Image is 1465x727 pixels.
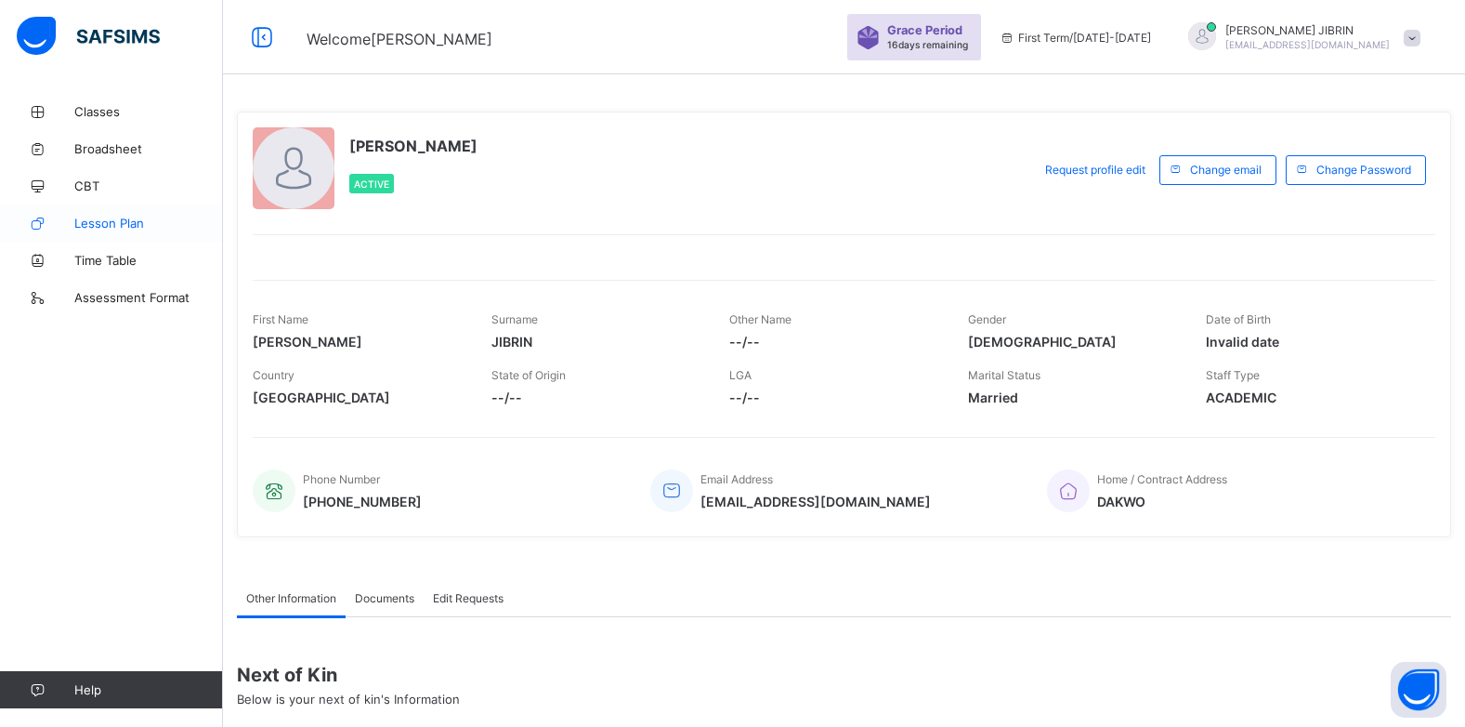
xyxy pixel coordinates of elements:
[433,591,504,605] span: Edit Requests
[1206,368,1260,382] span: Staff Type
[729,312,791,326] span: Other Name
[17,17,160,56] img: safsims
[253,390,464,405] span: [GEOGRAPHIC_DATA]
[491,334,702,350] span: JIBRIN
[491,368,566,382] span: State of Origin
[729,390,940,405] span: --/--
[857,26,880,49] img: sticker-purple.71386a28dfed39d6af7621340158ba97.svg
[1391,662,1446,718] button: Open asap
[307,30,492,48] span: Welcome [PERSON_NAME]
[491,312,538,326] span: Surname
[246,591,336,605] span: Other Information
[253,368,294,382] span: Country
[887,39,968,50] span: 16 days remaining
[1206,312,1271,326] span: Date of Birth
[968,368,1040,382] span: Marital Status
[74,253,223,268] span: Time Table
[349,137,477,155] span: [PERSON_NAME]
[1225,23,1390,37] span: [PERSON_NAME] JIBRIN
[303,472,380,486] span: Phone Number
[74,290,223,305] span: Assessment Format
[968,334,1179,350] span: [DEMOGRAPHIC_DATA]
[1170,22,1430,53] div: IBRAHIMJIBRIN
[74,682,222,697] span: Help
[1206,334,1417,350] span: Invalid date
[729,368,752,382] span: LGA
[700,472,773,486] span: Email Address
[968,390,1179,405] span: Married
[491,390,702,405] span: --/--
[355,591,414,605] span: Documents
[887,23,962,37] span: Grace Period
[1206,390,1417,405] span: ACADEMIC
[700,494,931,509] span: [EMAIL_ADDRESS][DOMAIN_NAME]
[74,178,223,193] span: CBT
[1045,163,1145,177] span: Request profile edit
[354,178,389,190] span: Active
[253,334,464,350] span: [PERSON_NAME]
[1097,494,1227,509] span: DAKWO
[237,664,1451,686] span: Next of Kin
[74,216,223,231] span: Lesson Plan
[74,141,223,156] span: Broadsheet
[253,312,308,326] span: First Name
[1316,163,1411,177] span: Change Password
[74,104,223,119] span: Classes
[303,494,422,509] span: [PHONE_NUMBER]
[729,334,940,350] span: --/--
[968,312,1006,326] span: Gender
[237,692,460,707] span: Below is your next of kin's Information
[1000,31,1151,45] span: session/term information
[1097,472,1227,486] span: Home / Contract Address
[1190,163,1262,177] span: Change email
[1225,39,1390,50] span: [EMAIL_ADDRESS][DOMAIN_NAME]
